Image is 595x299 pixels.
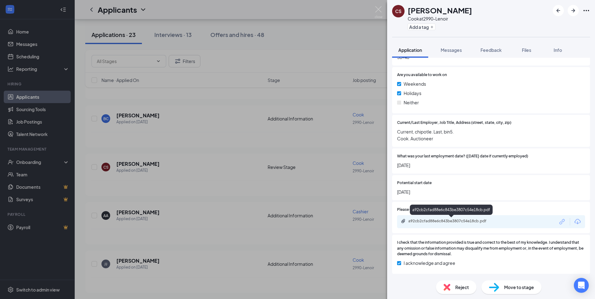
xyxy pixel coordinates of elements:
span: Holidays [404,90,421,97]
span: Feedback [480,47,502,53]
span: [DATE] [397,188,585,195]
span: Info [554,47,562,53]
svg: Download [574,218,581,225]
span: Reject [455,284,469,291]
span: [DATE] [397,162,585,169]
div: a92cb2cfad88e6c843be3807c54e18cb.pdf [408,219,495,224]
button: ArrowLeftNew [553,5,564,16]
svg: Paperclip [401,219,406,224]
svg: ArrowRight [569,7,577,14]
svg: Ellipses [583,7,590,14]
span: Files [522,47,531,53]
span: Potential start date [397,180,432,186]
svg: ArrowLeftNew [555,7,562,14]
span: Please upload your resume here [397,207,453,213]
span: Current/Last Employer, Job Title, Address (street, state, city, zip) [397,120,511,126]
span: Weekends [404,80,426,87]
span: I acknowledge and agree [404,260,455,266]
span: What was your last employment date? ([DATE] date if currently employed) [397,153,528,159]
div: Open Intercom Messenger [574,278,589,293]
span: Neither [404,99,419,106]
div: CS [395,8,401,14]
a: Paperclipa92cb2cfad88e6c843be3807c54e18cb.pdf [401,219,502,224]
span: Current, chipotle. Last, bin5. Cook. Auctioneer [397,128,585,142]
span: Application [398,47,422,53]
span: Are you available to work on [397,72,447,78]
h1: [PERSON_NAME] [408,5,472,16]
span: Move to stage [504,284,534,291]
svg: Plus [430,25,434,29]
button: ArrowRight [568,5,579,16]
div: Cook at 2990-Lenoir [408,16,472,22]
button: PlusAdd a tag [408,24,435,30]
span: I check that the information provided is true and correct to the best of my knowledge. I understa... [397,240,585,257]
span: Messages [441,47,462,53]
div: a92cb2cfad88e6c843be3807c54e18cb.pdf [410,205,493,215]
svg: Link [558,218,566,226]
